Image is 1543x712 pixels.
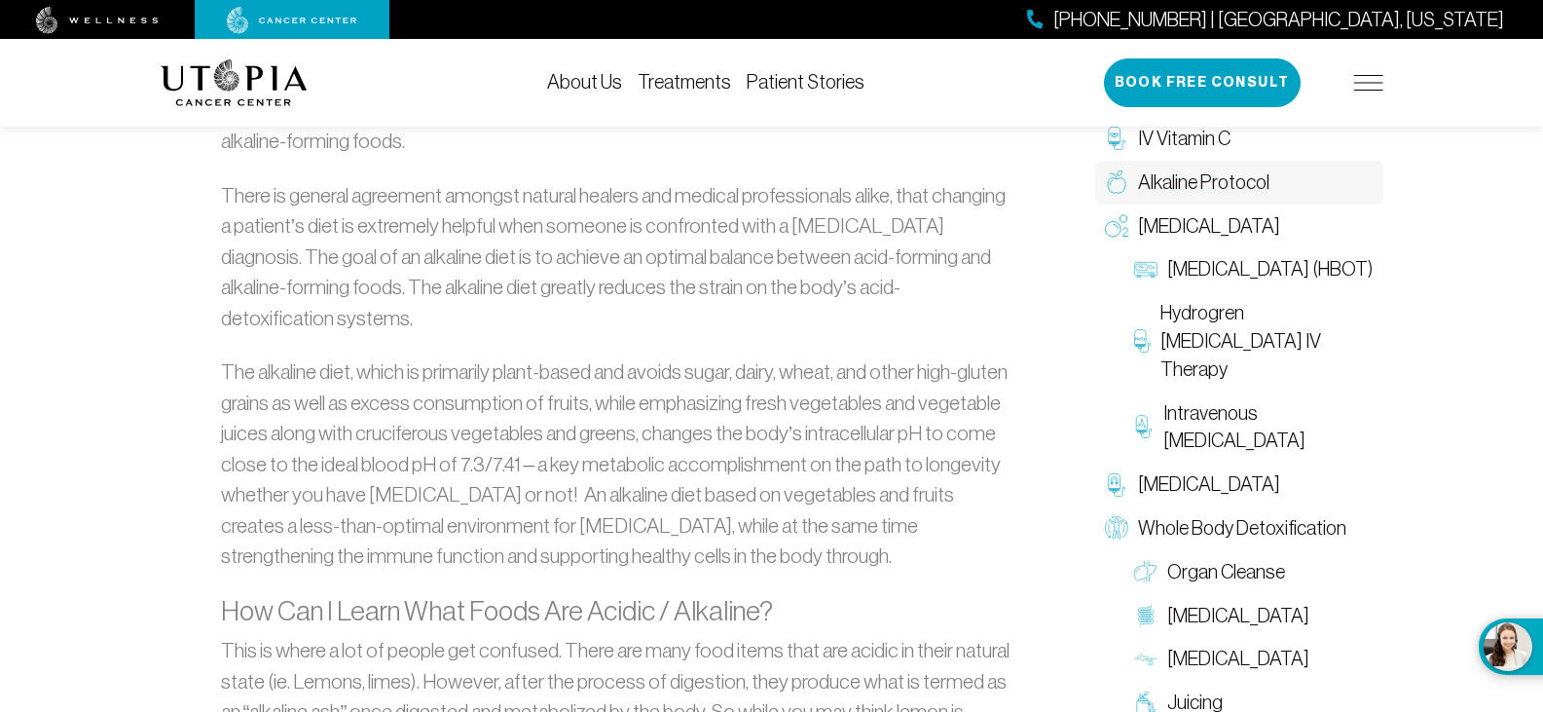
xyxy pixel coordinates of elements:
[161,59,308,106] img: logo
[227,7,357,34] img: cancer center
[547,71,622,93] a: About Us
[36,7,159,34] img: wellness
[747,71,864,93] a: Patient Stories
[1160,299,1374,383] span: Hydrogren [MEDICAL_DATA] IV Therapy
[1105,127,1128,150] img: IV Vitamin C
[1124,594,1383,638] a: [MEDICAL_DATA]
[1167,645,1309,673] span: [MEDICAL_DATA]
[1163,399,1373,456] span: Intravenous [MEDICAL_DATA]
[1105,473,1128,497] img: Chelation Therapy
[1134,604,1157,627] img: Colon Therapy
[1124,392,1383,464] a: Intravenous [MEDICAL_DATA]
[1134,648,1157,671] img: Lymphatic Massage
[1167,602,1309,630] span: [MEDICAL_DATA]
[1138,212,1280,241] span: [MEDICAL_DATA]
[1124,291,1383,391] a: Hydrogren [MEDICAL_DATA] IV Therapy
[1027,6,1504,34] a: [PHONE_NUMBER] | [GEOGRAPHIC_DATA], [US_STATE]
[638,71,731,93] a: Treatments
[1134,415,1155,438] img: Intravenous Ozone Therapy
[1124,247,1383,291] a: [MEDICAL_DATA] (HBOT)
[1138,125,1231,153] span: IV Vitamin C
[1105,214,1128,238] img: Oxygen Therapy
[1105,170,1128,194] img: Alkaline Protocol
[1105,516,1128,540] img: Whole Body Detoxification
[1104,58,1301,107] button: Book Free Consult
[1095,506,1383,550] a: Whole Body Detoxification
[1138,470,1280,499] span: [MEDICAL_DATA]
[1095,117,1383,161] a: IV Vitamin C
[1053,6,1504,34] span: [PHONE_NUMBER] | [GEOGRAPHIC_DATA], [US_STATE]
[221,356,1011,572] p: The alkaline diet, which is primarily plant-based and avoids sugar, dairy, wheat, and other high-...
[1138,169,1269,197] span: Alkaline Protocol
[221,180,1011,334] p: There is general agreement amongst natural healers and medical professionals alike, that changing...
[1134,560,1157,583] img: Organ Cleanse
[1167,558,1285,586] span: Organ Cleanse
[1095,463,1383,506] a: [MEDICAL_DATA]
[1095,161,1383,205] a: Alkaline Protocol
[1095,205,1383,248] a: [MEDICAL_DATA]
[1134,329,1151,353] img: Hydrogren Peroxide IV Therapy
[1124,637,1383,681] a: [MEDICAL_DATA]
[221,595,1011,628] h3: How Can I Learn What Foods Are Acidic / Alkaline?
[1167,255,1373,283] span: [MEDICAL_DATA] (HBOT)
[1134,258,1157,281] img: Hyperbaric Oxygen Therapy (HBOT)
[1354,75,1383,91] img: icon-hamburger
[1124,550,1383,594] a: Organ Cleanse
[1138,514,1346,543] span: Whole Body Detoxification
